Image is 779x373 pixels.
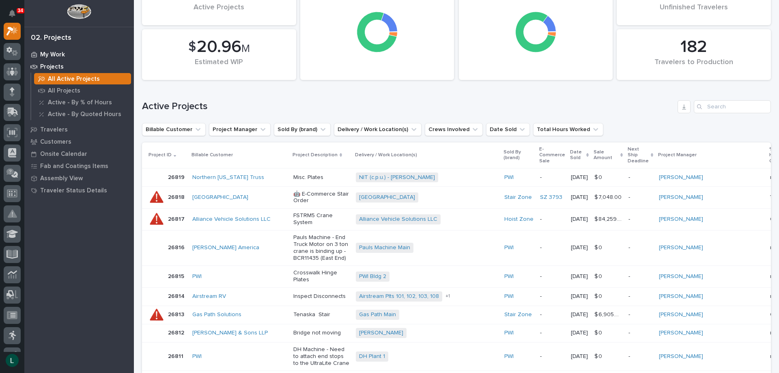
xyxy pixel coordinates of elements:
[540,273,564,280] p: -
[293,151,338,160] p: Project Description
[504,273,514,280] a: PWI
[192,293,226,300] a: Airstream RV
[192,330,268,336] a: [PERSON_NAME] & Sons LLP
[659,194,703,201] a: [PERSON_NAME]
[571,244,588,251] p: [DATE]
[359,353,385,360] a: DH Plant 1
[24,123,134,136] a: Travelers
[293,234,349,261] p: Pauls Machine - End Truck Motor on 3 ton crane is binding up - BCR11435 (East End)
[40,163,108,170] p: Fab and Coatings Items
[504,330,514,336] a: PWI
[168,351,185,360] p: 26811
[628,244,652,251] p: -
[24,48,134,60] a: My Work
[4,5,21,22] button: Notifications
[504,194,532,201] a: Stair Zone
[571,293,588,300] p: [DATE]
[48,87,80,95] p: All Projects
[192,216,271,223] a: Alliance Vehicle Solutions LLC
[168,272,186,280] p: 26815
[628,145,649,166] p: Next Ship Deadline
[659,353,703,360] a: [PERSON_NAME]
[24,60,134,73] a: Projects
[659,244,703,251] a: [PERSON_NAME]
[192,273,202,280] a: PWI
[571,174,588,181] p: [DATE]
[40,138,71,146] p: Customers
[594,272,604,280] p: $ 0
[359,174,435,181] a: NIT (c.p.u.) - [PERSON_NAME]
[31,73,134,84] a: All Active Projects
[770,192,774,201] p: ?
[24,160,134,172] a: Fab and Coatings Items
[10,10,21,23] div: Notifications34
[31,85,134,96] a: All Projects
[31,108,134,120] a: Active - By Quoted Hours
[571,216,588,223] p: [DATE]
[540,353,564,360] p: -
[192,353,202,360] a: PWI
[359,273,386,280] a: PWI Bldg 2
[425,123,483,136] button: Crews Involved
[67,4,91,19] img: Workspace Logo
[631,37,757,57] div: 182
[293,212,349,226] p: FSTRM5 Crane System
[293,270,349,283] p: Crosswalk Hinge Plates
[192,194,248,201] a: [GEOGRAPHIC_DATA]
[594,172,604,181] p: $ 0
[192,174,264,181] a: Northern [US_STATE] Truss
[192,151,233,160] p: Billable Customer
[533,123,603,136] button: Total Hours Worked
[628,330,652,336] p: -
[24,172,134,184] a: Assembly View
[594,148,618,163] p: Sale Amount
[571,273,588,280] p: [DATE]
[355,151,417,160] p: Delivery / Work Location(s)
[571,311,588,318] p: [DATE]
[540,216,564,223] p: -
[659,174,703,181] a: [PERSON_NAME]
[540,194,562,201] a: SZ 3793
[168,192,186,201] p: 26818
[293,174,349,181] p: Misc. Plates
[504,311,532,318] a: Stair Zone
[31,97,134,108] a: Active - By % of Hours
[594,214,624,223] p: $ 84,259.00
[445,294,450,299] span: + 1
[540,293,564,300] p: -
[24,148,134,160] a: Onsite Calendar
[504,148,534,163] p: Sold By (brand)
[48,111,121,118] p: Active - By Quoted Hours
[540,174,564,181] p: -
[18,8,23,13] p: 34
[40,126,68,134] p: Travelers
[359,194,415,201] a: [GEOGRAPHIC_DATA]
[359,293,439,300] a: Airstream Plts 101, 102, 103, 108
[40,63,64,71] p: Projects
[628,293,652,300] p: -
[142,101,674,112] h1: Active Projects
[571,353,588,360] p: [DATE]
[192,244,259,251] a: [PERSON_NAME] America
[168,328,186,336] p: 26812
[48,75,100,83] p: All Active Projects
[540,330,564,336] p: -
[4,352,21,369] button: users-avatar
[571,194,588,201] p: [DATE]
[594,243,604,251] p: $ 0
[594,351,604,360] p: $ 0
[504,216,534,223] a: Hoist Zone
[24,184,134,196] a: Traveler Status Details
[659,330,703,336] a: [PERSON_NAME]
[631,3,757,20] div: Unfinished Travelers
[659,216,703,223] a: [PERSON_NAME]
[168,214,186,223] p: 26817
[274,123,331,136] button: Sold By (brand)
[48,99,112,106] p: Active - By % of Hours
[658,151,697,160] p: Project Manager
[293,346,349,367] p: DH Machine - Need to attach end stops to the UltraLite Crane
[31,34,71,43] div: 02. Projects
[40,51,65,58] p: My Work
[694,100,771,113] div: Search
[594,328,604,336] p: $ 0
